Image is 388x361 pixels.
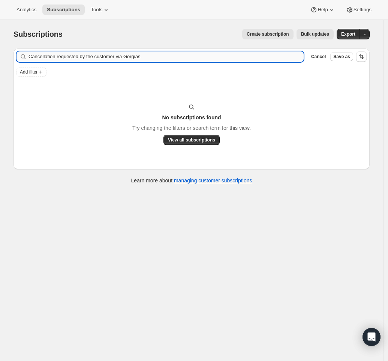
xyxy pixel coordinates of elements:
button: Help [306,5,340,15]
span: Add filter [20,69,37,75]
button: Settings [342,5,376,15]
span: View all subscriptions [168,137,215,143]
span: Export [341,31,355,37]
span: Settings [354,7,372,13]
button: Cancel [308,52,329,61]
button: Save as [330,52,353,61]
span: Help [318,7,328,13]
input: Filter subscribers [28,51,304,62]
button: Sort the results [356,51,367,62]
span: Subscriptions [13,30,63,38]
span: Save as [333,54,350,60]
p: Learn more about [131,177,252,184]
span: Tools [91,7,102,13]
button: Export [337,29,360,39]
p: Try changing the filters or search term for this view. [132,124,251,132]
button: View all subscriptions [163,135,220,145]
button: Add filter [16,68,46,77]
span: Cancel [311,54,326,60]
button: Subscriptions [42,5,85,15]
h3: No subscriptions found [162,114,221,121]
a: managing customer subscriptions [174,177,252,184]
span: Subscriptions [47,7,80,13]
span: Analytics [16,7,36,13]
div: Open Intercom Messenger [363,328,381,346]
span: Create subscription [247,31,289,37]
span: Bulk updates [301,31,329,37]
button: Tools [86,5,114,15]
button: Analytics [12,5,41,15]
button: Create subscription [242,29,294,39]
button: Bulk updates [297,29,334,39]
